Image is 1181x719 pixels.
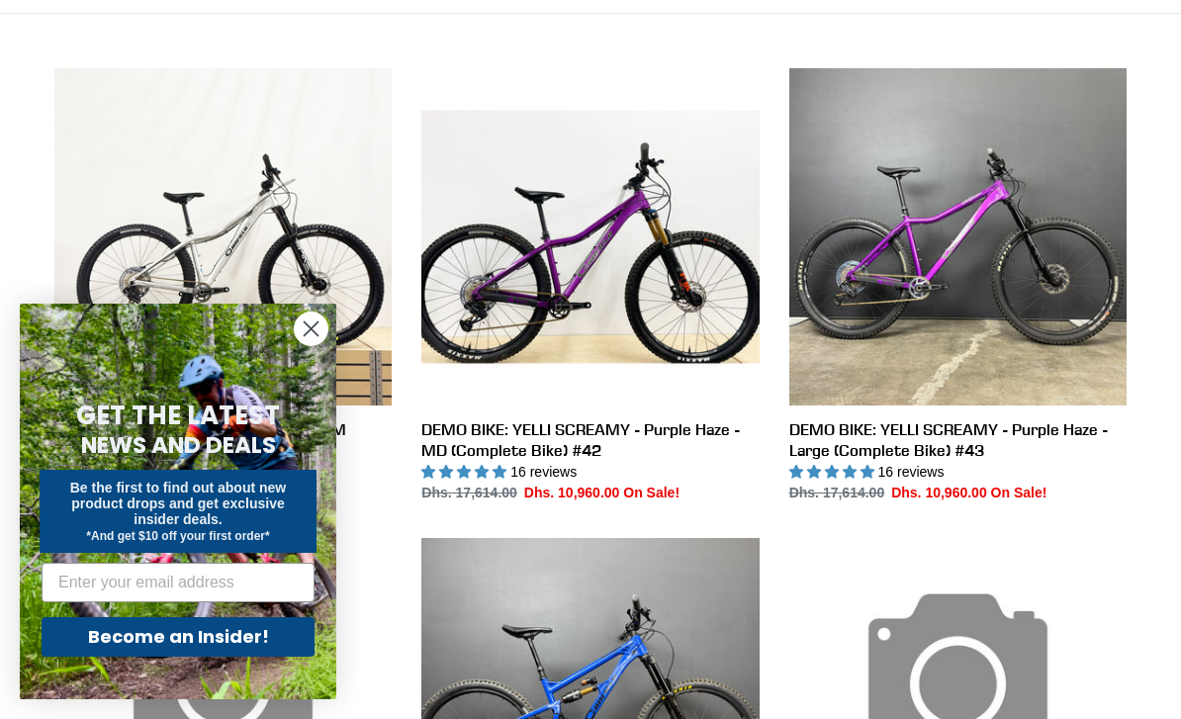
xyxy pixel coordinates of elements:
[294,312,328,346] button: Close dialog
[81,429,276,461] span: NEWS AND DEALS
[86,529,269,543] span: *And get $10 off your first order*
[76,398,280,433] span: GET THE LATEST
[42,617,315,657] button: Become an Insider!
[70,480,287,527] span: Be the first to find out about new product drops and get exclusive insider deals.
[42,563,315,602] input: Enter your email address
